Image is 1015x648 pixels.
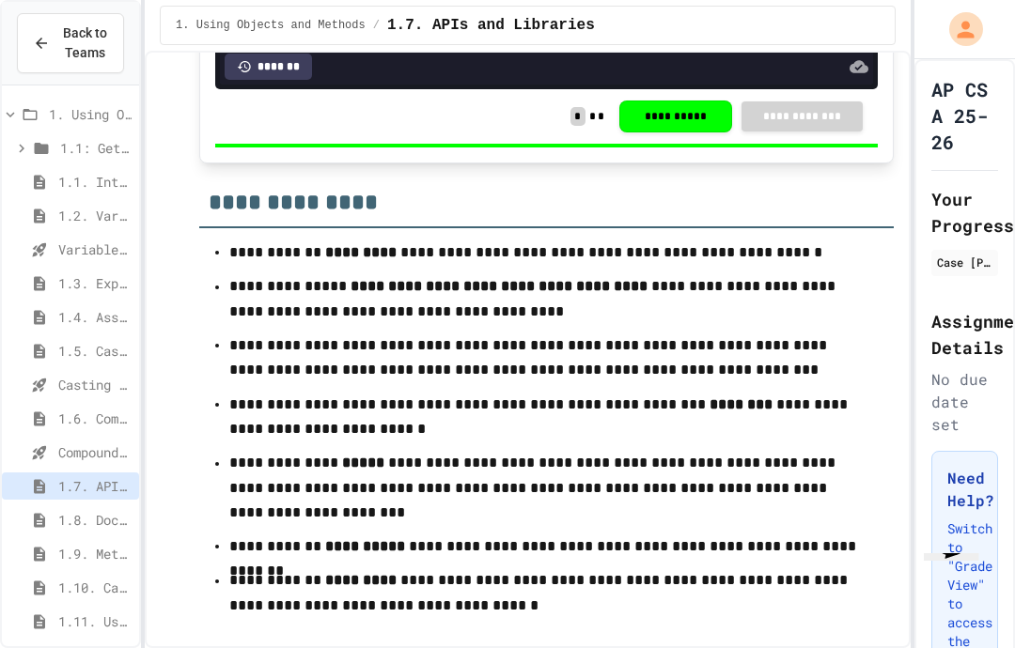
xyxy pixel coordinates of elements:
[58,273,132,293] span: 1.3. Expressions and Output [New]
[937,254,992,270] div: Case [PERSON_NAME]
[931,76,998,155] h1: AP CS A 25-26
[58,172,132,192] span: 1.1. Introduction to Algorithms, Programming, and Compilers
[58,341,132,361] span: 1.5. Casting and Ranges of Values
[58,578,132,597] span: 1.10. Calling Class Methods
[916,553,1000,633] iframe: chat widget
[58,510,132,530] span: 1.8. Documentation with Comments and Preconditions
[947,467,982,512] h3: Need Help?
[387,14,595,37] span: 1.7. APIs and Libraries
[176,18,366,33] span: 1. Using Objects and Methods
[58,442,132,462] span: Compound assignment operators - Quiz
[60,138,132,158] span: 1.1: Getting Started
[17,13,124,73] button: Back to Teams
[58,544,132,563] span: 1.9. Method Signatures
[61,23,108,63] span: Back to Teams
[58,307,132,327] span: 1.4. Assignment and Input
[58,375,132,394] span: Casting and Ranges of variables - Quiz
[58,206,132,225] span: 1.2. Variables and Data Types
[931,308,998,361] h2: Assignment Details
[58,611,132,631] span: 1.11. Using the Math Class
[373,18,380,33] span: /
[931,186,998,239] h2: Your Progress
[929,8,988,51] div: My Account
[58,476,132,496] span: 1.7. APIs and Libraries
[58,239,132,259] span: Variables and Data Types - Quiz
[931,368,998,436] div: No due date set
[58,409,132,428] span: 1.6. Compound Assignment Operators
[49,104,132,124] span: 1. Using Objects and Methods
